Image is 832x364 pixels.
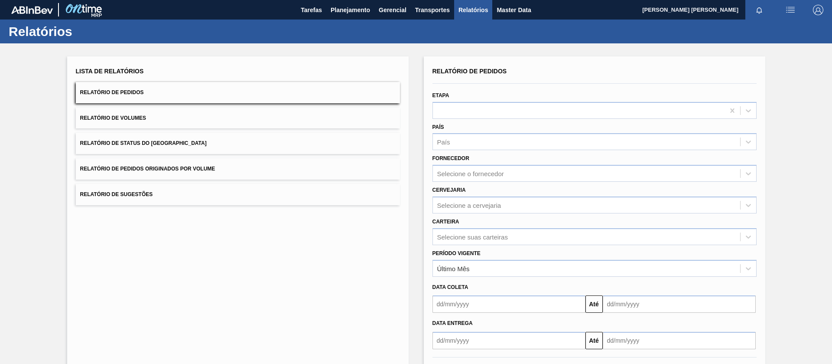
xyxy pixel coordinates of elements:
[745,4,773,16] button: Notificações
[432,320,473,326] span: Data Entrega
[437,265,470,272] div: Último Mês
[437,233,508,240] div: Selecione suas carteiras
[80,89,144,95] span: Relatório de Pedidos
[76,108,400,129] button: Relatório de Volumes
[432,219,459,225] label: Carteira
[76,68,144,75] span: Lista de Relatórios
[80,191,153,197] span: Relatório de Sugestões
[585,332,603,349] button: Até
[432,187,466,193] label: Cervejaria
[432,155,469,161] label: Fornecedor
[432,295,585,313] input: dd/mm/yyyy
[432,284,468,290] span: Data coleta
[76,158,400,180] button: Relatório de Pedidos Originados por Volume
[432,92,449,98] label: Etapa
[80,140,207,146] span: Relatório de Status do [GEOGRAPHIC_DATA]
[9,26,162,36] h1: Relatórios
[437,201,501,209] div: Selecione a cervejaria
[11,6,53,14] img: TNhmsLtSVTkK8tSr43FrP2fwEKptu5GPRR3wAAAABJRU5ErkJggg==
[497,5,531,15] span: Master Data
[76,133,400,154] button: Relatório de Status do [GEOGRAPHIC_DATA]
[603,295,756,313] input: dd/mm/yyyy
[603,332,756,349] input: dd/mm/yyyy
[432,68,507,75] span: Relatório de Pedidos
[437,138,450,146] div: País
[415,5,450,15] span: Transportes
[331,5,370,15] span: Planejamento
[585,295,603,313] button: Até
[813,5,823,15] img: Logout
[80,166,215,172] span: Relatório de Pedidos Originados por Volume
[785,5,796,15] img: userActions
[458,5,488,15] span: Relatórios
[437,170,504,177] div: Selecione o fornecedor
[432,250,481,256] label: Período Vigente
[432,332,585,349] input: dd/mm/yyyy
[301,5,322,15] span: Tarefas
[80,115,146,121] span: Relatório de Volumes
[76,184,400,205] button: Relatório de Sugestões
[76,82,400,103] button: Relatório de Pedidos
[432,124,444,130] label: País
[379,5,406,15] span: Gerencial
